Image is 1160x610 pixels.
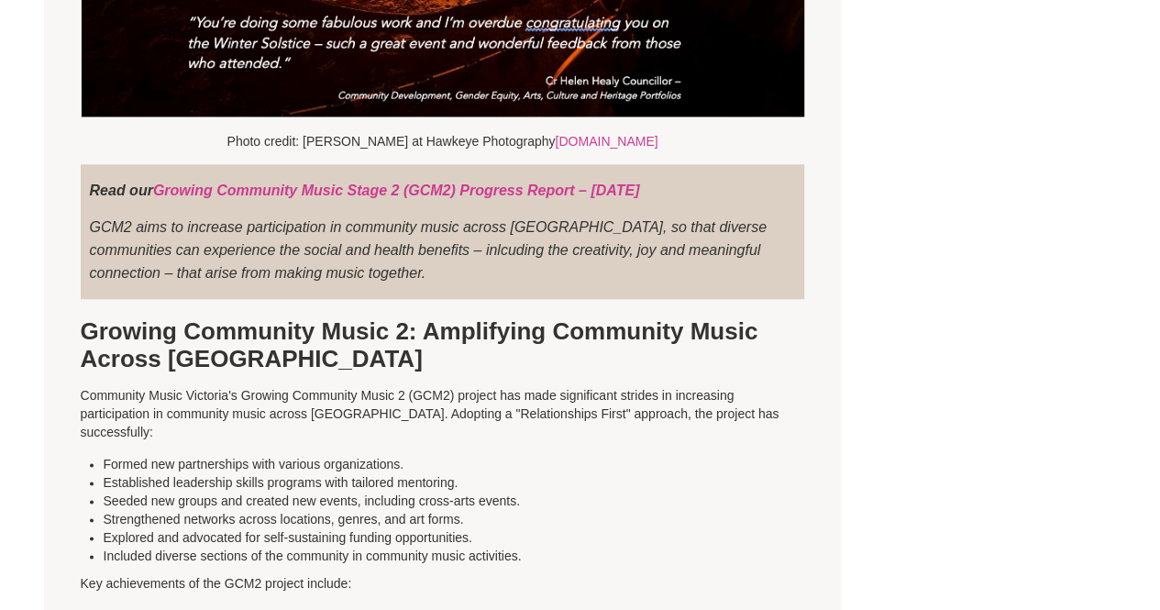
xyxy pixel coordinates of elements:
p: Photo credit: [PERSON_NAME] at Hawkeye Photography [81,132,805,150]
li: Established leadership skills programs with tailored mentoring. [104,473,828,492]
p: Key achievements of the GCM2 project include: [81,455,805,593]
li: Included diverse sections of the community in community music activities. [104,547,828,565]
li: Strengthened networks across locations, genres, and art forms. [104,510,828,528]
li: Explored and advocated for self-sustaining funding opportunities. [104,528,828,547]
li: Formed new partnerships with various organizations. [104,455,828,473]
p: Community Music Victoria's Growing Community Music 2 (GCM2) project has made significant strides ... [81,386,805,441]
strong: Read our [90,183,640,198]
li: Seeded new groups and created new events, including cross-arts events. [104,492,828,510]
em: GCM2 aims to increase participation in community music across [GEOGRAPHIC_DATA], so that diverse ... [90,219,767,281]
h2: Growing Community Music 2: Amplifying Community Music Across [GEOGRAPHIC_DATA] [81,317,805,372]
a: Growing Community Music Stage 2 (GCM2) Progress Report – [DATE] [153,183,639,198]
a: [DOMAIN_NAME] [555,134,657,149]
